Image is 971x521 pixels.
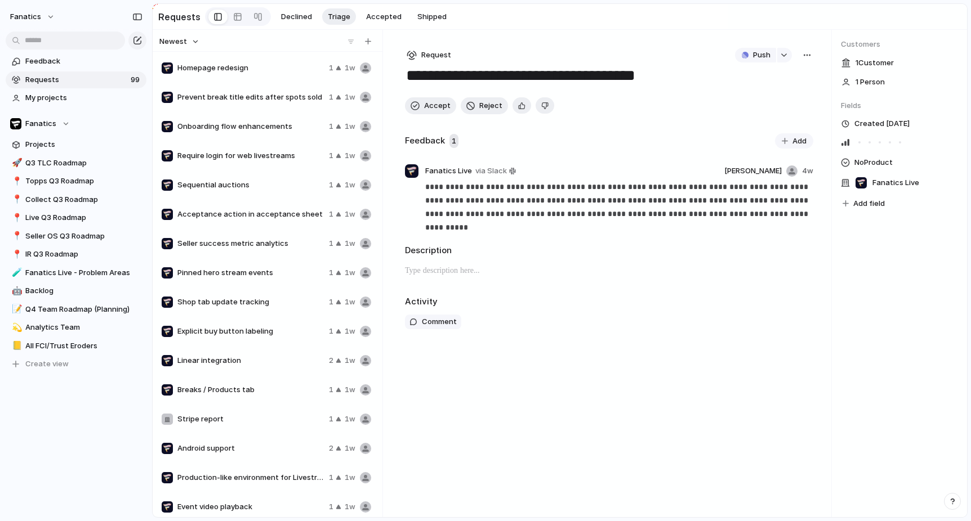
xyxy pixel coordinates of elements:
[6,228,146,245] a: 📍Seller OS Q3 Roadmap
[12,321,20,334] div: 💫
[360,8,407,25] button: Accepted
[841,196,887,211] button: Add field
[329,121,333,132] span: 1
[25,304,142,315] span: Q4 Team Roadmap (Planning)
[345,355,355,366] span: 1w
[25,56,142,67] span: Feedback
[10,176,21,187] button: 📍
[345,326,355,337] span: 1w
[475,165,507,177] span: via Slack
[131,74,142,86] span: 99
[158,34,201,49] button: Newest
[366,11,402,23] span: Accepted
[735,48,776,62] button: Push
[25,118,56,129] span: Fanatics
[329,92,333,103] span: 1
[177,501,324,513] span: Event video playback
[6,246,146,263] div: 📍IR Q3 Roadmap
[853,198,885,209] span: Add field
[328,11,350,23] span: Triage
[12,212,20,224] div: 📍
[10,285,21,297] button: 🤖
[10,322,21,333] button: 💫
[329,384,333,396] span: 1
[329,472,333,483] span: 1
[6,338,146,354] a: 📒All FCI/Trust Eroders
[329,209,333,220] span: 1
[345,121,355,132] span: 1w
[6,173,146,190] a: 📍Topps Q3 Roadmap
[405,244,813,257] h2: Description
[10,158,21,169] button: 🚀
[25,158,142,169] span: Q3 TLC Roadmap
[6,71,146,88] a: Requests99
[25,212,142,223] span: Live Q3 Roadmap
[177,443,324,454] span: Android support
[6,264,146,281] a: 🧪Fanatics Live - Problem Areas
[405,134,445,147] h2: Feedback
[345,238,355,249] span: 1w
[775,133,813,149] button: Add
[25,176,142,187] span: Topps Q3 Roadmap
[329,414,333,425] span: 1
[25,322,142,333] span: Analytics Team
[329,179,333,191] span: 1
[6,191,146,208] a: 📍Collect Q3 Roadmap
[421,50,451,61] span: Request
[177,179,324,191] span: Sequential auctions
[10,340,21,352] button: 📒
[177,209,324,220] span: Acceptance action in acceptance sheet
[6,209,146,226] a: 📍Live Q3 Roadmap
[12,266,20,279] div: 🧪
[177,121,324,132] span: Onboarding flow enhancements
[25,231,142,242] span: Seller OS Q3 Roadmap
[841,100,958,111] span: Fields
[753,50,770,61] span: Push
[449,134,458,149] span: 1
[329,355,333,366] span: 2
[25,139,142,150] span: Projects
[329,501,333,513] span: 1
[461,97,508,114] button: Reject
[281,11,312,23] span: Declined
[405,48,453,62] button: Request
[345,472,355,483] span: 1w
[177,62,324,74] span: Homepage redesign
[345,443,355,454] span: 1w
[25,74,127,86] span: Requests
[177,297,324,308] span: Shop tab update tracking
[177,384,324,396] span: Breaks / Products tab
[12,230,20,242] div: 📍
[405,295,438,308] h2: Activity
[25,249,142,260] span: IR Q3 Roadmap
[329,326,333,337] span: 1
[6,155,146,172] a: 🚀Q3 TLC Roadmap
[177,150,324,161] span: Require login for web livestreams
[6,319,146,336] a: 💫Analytics Team
[177,472,324,483] span: Production-like environment for Livestream QA
[12,156,20,169] div: 🚀
[12,339,20,352] div: 📒
[841,39,958,50] span: Customers
[854,156,893,169] span: No Product
[405,315,461,329] button: Comment
[10,11,41,23] span: fanatics
[412,8,452,25] button: Shipped
[345,179,355,191] span: 1w
[177,355,324,366] span: Linear integration
[345,297,355,308] span: 1w
[345,267,355,279] span: 1w
[177,238,324,249] span: Seller success metric analytics
[345,150,355,161] span: 1w
[25,358,69,370] span: Create view
[417,11,447,23] span: Shipped
[6,53,146,70] a: Feedback
[424,100,451,111] span: Accept
[802,165,813,177] span: 4w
